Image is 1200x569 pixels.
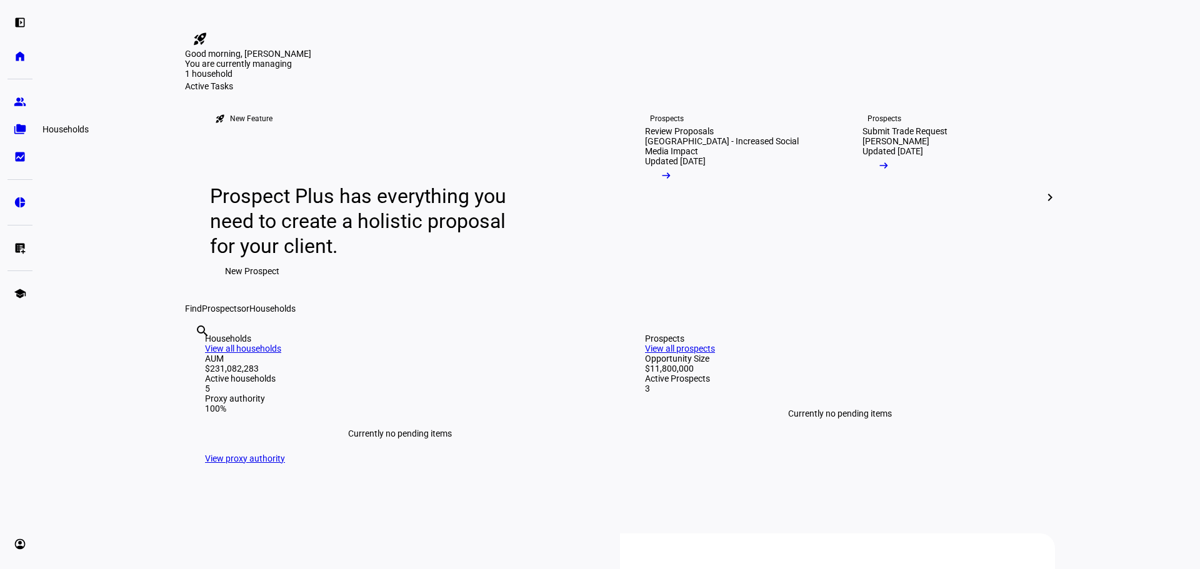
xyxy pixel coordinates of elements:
[645,334,1035,344] div: Prospects
[205,403,595,413] div: 100%
[205,383,595,393] div: 5
[862,146,923,156] div: Updated [DATE]
[205,413,595,453] div: Currently no pending items
[645,374,1035,383] div: Active Prospects
[645,393,1035,433] div: Currently no pending items
[862,126,947,136] div: Submit Trade Request
[230,114,272,124] div: New Feature
[7,44,32,69] a: home
[14,538,26,550] eth-mat-symbol: account_circle
[645,354,1035,364] div: Opportunity Size
[205,453,285,463] a: View proxy authority
[645,364,1035,374] div: $11,800,000
[192,31,207,46] mat-icon: rocket_launch
[14,151,26,163] eth-mat-symbol: bid_landscape
[645,344,715,354] a: View all prospects
[14,50,26,62] eth-mat-symbol: home
[650,114,684,124] div: Prospects
[205,364,595,374] div: $231,082,283
[202,304,241,314] span: Prospects
[249,304,296,314] span: Households
[645,126,714,136] div: Review Proposals
[37,122,94,137] div: Households
[14,96,26,108] eth-mat-symbol: group
[14,196,26,209] eth-mat-symbol: pie_chart
[14,123,26,136] eth-mat-symbol: folder_copy
[877,159,890,172] mat-icon: arrow_right_alt
[185,81,1055,91] div: Active Tasks
[185,69,310,81] div: 1 household
[862,136,929,146] div: [PERSON_NAME]
[645,136,812,156] div: [GEOGRAPHIC_DATA] - Increased Social Media Impact
[215,114,225,124] mat-icon: rocket_launch
[195,340,197,355] input: Enter name of prospect or household
[7,190,32,215] a: pie_chart
[842,91,1050,304] a: ProspectsSubmit Trade Request[PERSON_NAME]Updated [DATE]
[185,49,1055,59] div: Good morning, [PERSON_NAME]
[7,144,32,169] a: bid_landscape
[210,259,294,284] button: New Prospect
[7,89,32,114] a: group
[205,393,595,403] div: Proxy authority
[7,117,32,142] a: folder_copy
[625,91,832,304] a: ProspectsReview Proposals[GEOGRAPHIC_DATA] - Increased Social Media ImpactUpdated [DATE]
[185,59,292,69] span: You are currently managing
[14,242,26,254] eth-mat-symbol: list_alt_add
[14,16,26,29] eth-mat-symbol: left_panel_open
[14,287,26,300] eth-mat-symbol: school
[645,383,1035,393] div: 3
[210,184,518,259] div: Prospect Plus has everything you need to create a holistic proposal for your client.
[185,304,1055,314] div: Find or
[225,259,279,284] span: New Prospect
[645,156,706,166] div: Updated [DATE]
[867,114,901,124] div: Prospects
[1042,190,1057,205] mat-icon: chevron_right
[660,169,672,182] mat-icon: arrow_right_alt
[205,374,595,383] div: Active households
[195,324,210,339] mat-icon: search
[205,354,595,364] div: AUM
[205,344,281,354] a: View all households
[205,334,595,344] div: Households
